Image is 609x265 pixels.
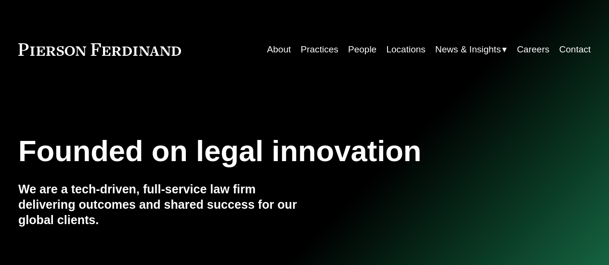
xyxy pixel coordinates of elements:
h1: Founded on legal innovation [18,134,495,168]
a: Practices [301,40,338,59]
h4: We are a tech-driven, full-service law firm delivering outcomes and shared success for our global... [18,182,305,228]
span: News & Insights [435,41,501,58]
a: Locations [386,40,425,59]
a: About [267,40,291,59]
a: Careers [517,40,550,59]
a: People [348,40,376,59]
a: folder dropdown [435,40,507,59]
a: Contact [559,40,591,59]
